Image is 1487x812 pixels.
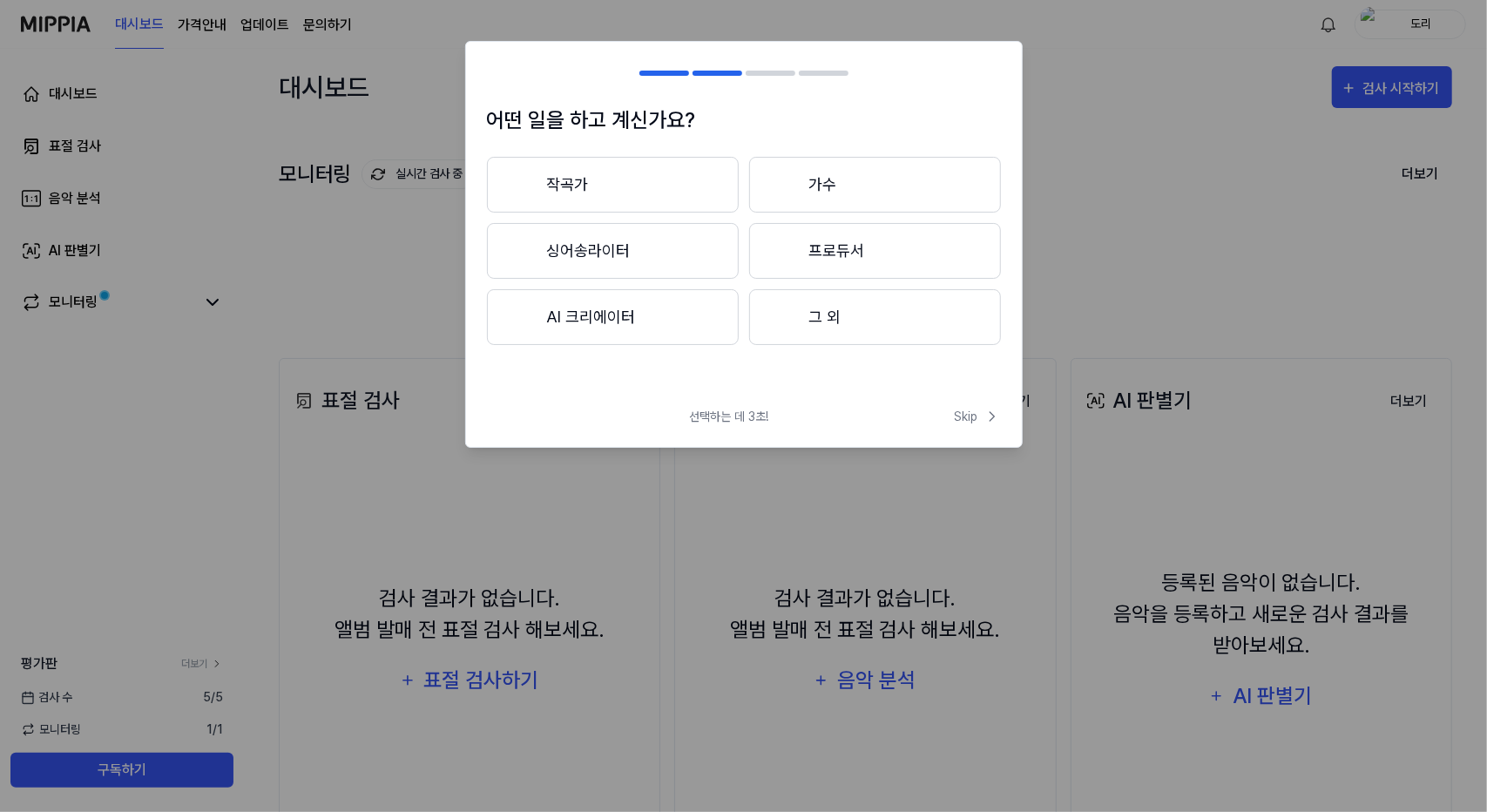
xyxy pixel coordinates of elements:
[487,223,739,279] button: 싱어송라이터
[951,408,1001,426] button: Skip
[487,157,739,213] button: 작곡가
[690,408,769,426] span: 선택하는 데 3초!
[487,105,1001,136] h1: 어떤 일을 하고 계신가요?
[749,157,1001,213] button: 가수
[487,289,739,345] button: AI 크리에이터
[749,223,1001,279] button: 프로듀서
[749,289,1001,345] button: 그 외
[955,408,1001,426] span: Skip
